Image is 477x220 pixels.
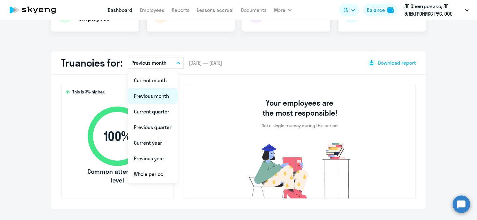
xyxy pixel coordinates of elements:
div: Balance [367,6,385,14]
button: Balancebalance [363,4,397,16]
a: Employees [140,7,164,13]
span: [DATE] — [DATE] [189,59,222,66]
img: balance [387,7,394,13]
span: Download report [378,59,416,66]
a: Documents [241,7,267,13]
span: More [274,6,285,14]
button: More [274,4,292,16]
ul: More [128,71,178,183]
button: Previous month [128,57,184,69]
h3: Your employees are the most responsible! [260,98,340,118]
a: Dashboard [108,7,132,13]
button: EN [339,4,359,16]
p: ЛГ Электроникс, ЛГ ЭЛЕКТРОНИКС РУС, ООО [404,2,462,17]
span: EN [343,6,348,14]
img: no-truants [237,141,362,198]
p: Not a single truancy during this period [262,123,338,128]
span: 100 % [81,129,153,144]
a: Reports [172,7,189,13]
h2: Truancies for: [61,57,123,69]
a: Lessons accrual [197,7,234,13]
span: This is 3% higher, [72,89,105,97]
p: Previous month [131,59,166,67]
button: ЛГ Электроникс, ЛГ ЭЛЕКТРОНИКС РУС, ООО [401,2,472,17]
span: Common attendance level [81,167,153,185]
